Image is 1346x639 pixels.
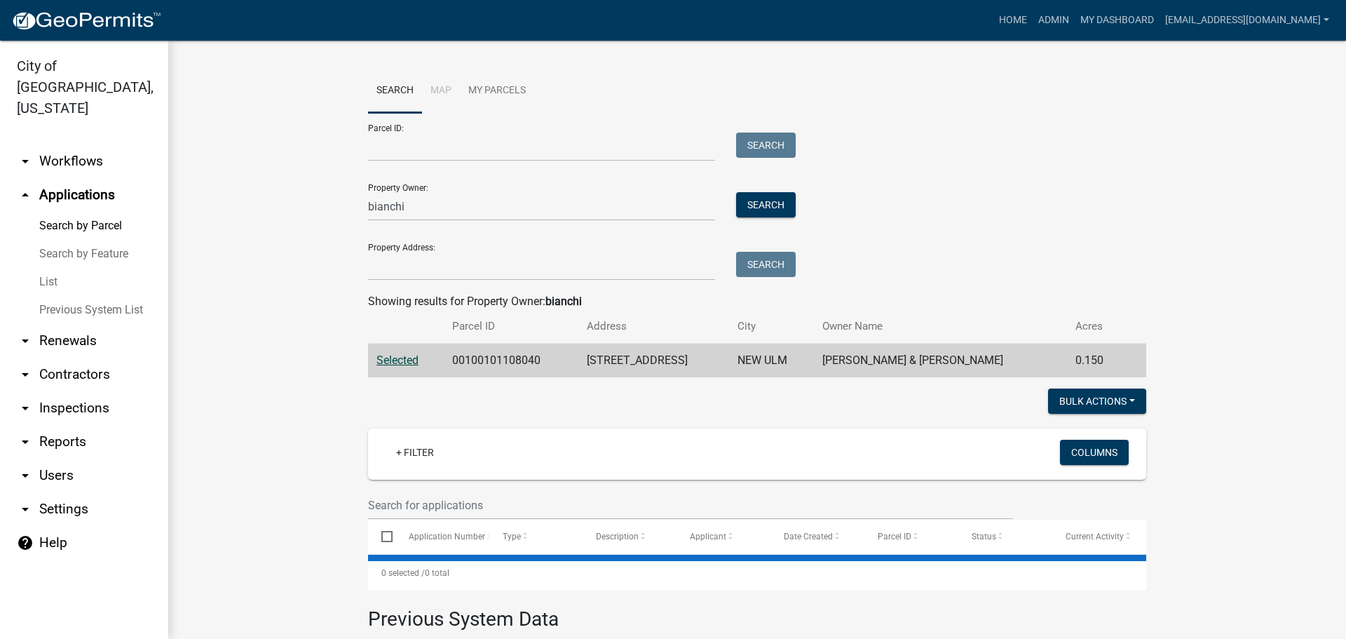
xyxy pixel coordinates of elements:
div: Showing results for Property Owner: [368,293,1146,310]
a: Admin [1033,7,1075,34]
th: Parcel ID [444,310,578,343]
i: arrow_drop_down [17,366,34,383]
a: [EMAIL_ADDRESS][DOMAIN_NAME] [1160,7,1335,34]
i: arrow_drop_down [17,433,34,450]
span: Description [596,532,639,542]
th: City [729,310,815,343]
td: [PERSON_NAME] & [PERSON_NAME] [814,344,1067,378]
datatable-header-cell: Parcel ID [864,520,958,553]
i: arrow_drop_down [17,153,34,170]
span: 0 selected / [381,568,425,578]
span: Parcel ID [878,532,911,542]
datatable-header-cell: Type [489,520,583,553]
h3: Previous System Data [368,591,1146,634]
datatable-header-cell: Status [958,520,1052,553]
th: Owner Name [814,310,1067,343]
td: 0.150 [1067,344,1124,378]
span: Type [503,532,521,542]
td: [STREET_ADDRESS] [578,344,729,378]
datatable-header-cell: Current Activity [1052,520,1146,553]
span: Date Created [784,532,833,542]
button: Search [736,133,796,158]
td: NEW ULM [729,344,815,378]
button: Bulk Actions [1048,389,1146,414]
datatable-header-cell: Application Number [395,520,489,553]
datatable-header-cell: Description [583,520,677,553]
button: Search [736,252,796,277]
td: 00100101108040 [444,344,578,378]
th: Acres [1067,310,1124,343]
i: arrow_drop_down [17,400,34,417]
span: Status [972,532,996,542]
a: My Parcels [460,69,534,114]
a: + Filter [385,440,445,465]
a: Home [993,7,1033,34]
i: arrow_drop_down [17,332,34,349]
i: arrow_drop_down [17,467,34,484]
datatable-header-cell: Select [368,520,395,553]
div: 0 total [368,556,1146,591]
span: Current Activity [1066,532,1124,542]
i: arrow_drop_up [17,187,34,203]
button: Search [736,192,796,217]
a: Search [368,69,422,114]
span: Application Number [409,532,485,542]
th: Address [578,310,729,343]
a: Selected [376,354,419,367]
input: Search for applications [368,491,1013,520]
a: My Dashboard [1075,7,1160,34]
button: Columns [1060,440,1129,465]
span: Applicant [690,532,726,542]
datatable-header-cell: Applicant [677,520,770,553]
strong: bianchi [545,295,582,308]
i: help [17,534,34,551]
i: arrow_drop_down [17,501,34,518]
datatable-header-cell: Date Created [770,520,864,553]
